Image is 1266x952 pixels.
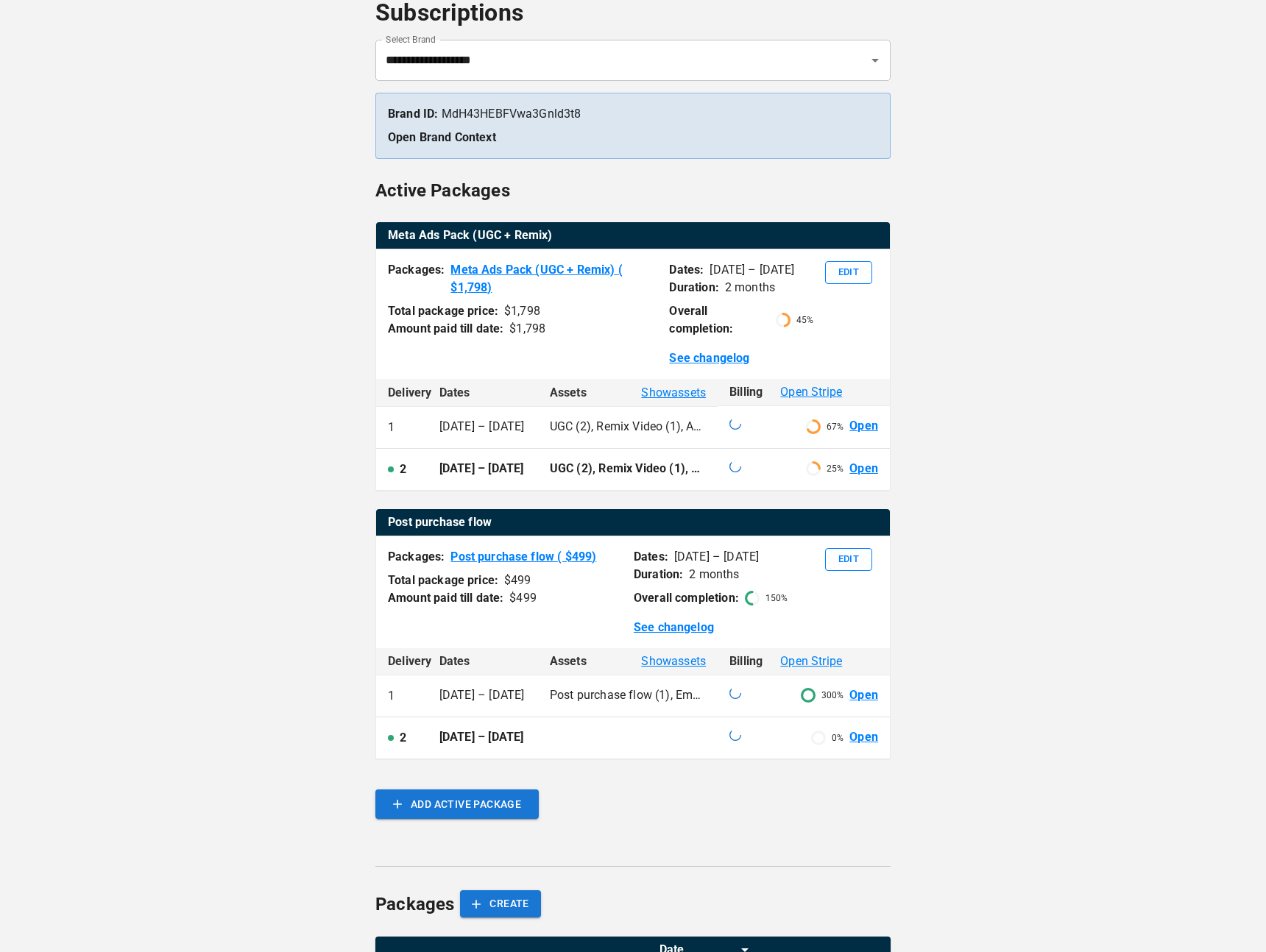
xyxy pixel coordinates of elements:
button: CREATE [460,890,540,917]
p: 67 % [827,420,844,433]
p: UGC (2), Remix Video (1), Ad campaign optimisation (2), Image Ad (1) [550,461,706,477]
th: Billing [718,648,890,675]
th: Delivery [376,379,428,406]
th: Post purchase flow [376,509,890,536]
p: [DATE] – [DATE] [674,548,759,566]
strong: Brand ID: [388,107,438,121]
button: Edit [825,261,872,284]
p: [DATE] – [DATE] [710,261,794,279]
p: 1 [388,687,395,705]
div: Assets [550,653,706,670]
a: Meta Ads Pack (UGC + Remix) ( $1,798) [450,261,657,296]
p: Dates: [669,261,704,279]
p: Dates: [634,548,668,566]
div: $ 1,798 [509,320,545,338]
label: Select Brand [386,33,436,46]
p: Total package price: [388,302,498,320]
table: active packages table [376,222,890,249]
p: UGC (2), Remix Video (1), Ad campaign optimisation (2), Image Ad (1) [550,419,706,436]
p: 25 % [827,462,844,475]
span: Open Stripe [780,653,842,670]
a: Open [849,687,878,704]
th: Meta Ads Pack (UGC + Remix) [376,222,890,249]
p: 1 [388,419,395,436]
p: Post purchase flow (1), Email setup (4) [550,687,706,704]
p: Packages: [388,548,445,566]
div: $ 499 [509,589,537,607]
td: [DATE] – [DATE] [428,675,538,717]
p: 150 % [765,592,788,605]
td: [DATE] – [DATE] [428,406,538,448]
p: 45 % [796,313,813,327]
p: Total package price: [388,572,498,589]
button: ADD ACTIVE PACKAGE [375,789,539,819]
div: $ 499 [504,572,531,589]
p: Overall completion: [634,589,739,607]
h6: Active Packages [375,177,510,205]
p: Amount paid till date: [388,320,503,338]
a: Open [849,418,878,435]
span: Show assets [641,653,706,670]
th: Dates [428,648,538,675]
a: See changelog [634,619,714,636]
p: 2 months [689,566,739,583]
p: MdH43HEBFVwa3Gnld3t8 [388,105,878,123]
p: 2 months [725,279,775,296]
table: active packages table [376,509,890,536]
p: Packages: [388,261,445,296]
p: 2 [400,461,406,478]
span: Show assets [641,384,706,402]
p: Duration: [669,279,718,296]
a: Post purchase flow ( $499) [450,548,596,566]
button: Edit [825,548,872,571]
p: Overall completion: [669,302,769,338]
a: Open [849,729,878,746]
p: 0 % [832,731,844,745]
th: Delivery [376,648,428,675]
h6: Packages [375,890,454,918]
a: Open [849,461,878,477]
a: See changelog [669,349,749,367]
p: Amount paid till date: [388,589,503,607]
td: [DATE] – [DATE] [428,448,538,490]
th: Billing [718,379,890,406]
p: Duration: [634,566,683,583]
td: [DATE] – [DATE] [428,717,538,759]
div: Assets [550,384,706,402]
button: Open [865,50,885,71]
p: 300 % [821,689,844,702]
span: Open Stripe [780,383,842,401]
th: Dates [428,379,538,406]
p: 2 [400,729,406,747]
div: $ 1,798 [504,302,540,320]
a: Open Brand Context [388,130,496,144]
